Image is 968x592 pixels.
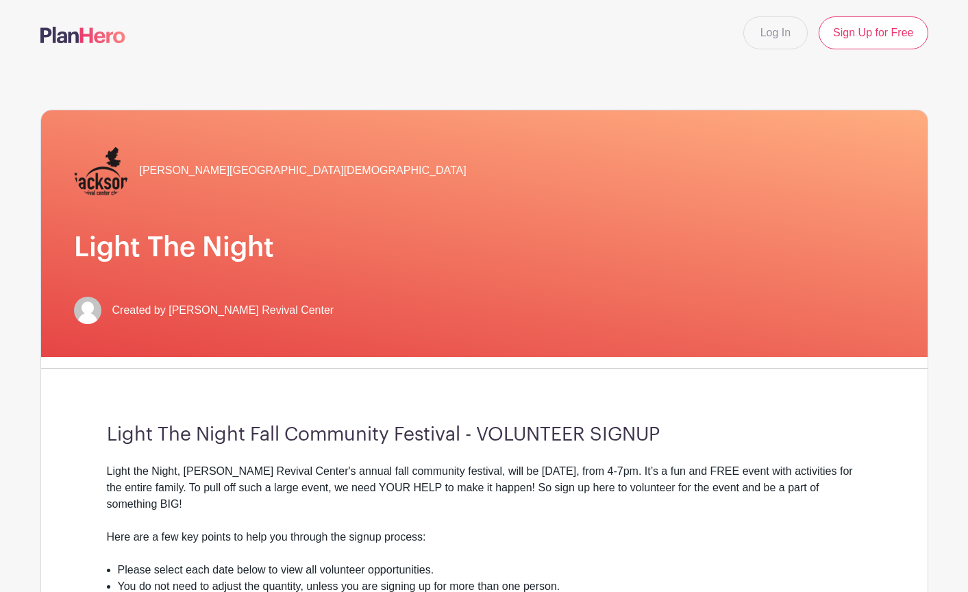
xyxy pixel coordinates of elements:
span: [PERSON_NAME][GEOGRAPHIC_DATA][DEMOGRAPHIC_DATA] [140,162,467,179]
span: Created by [PERSON_NAME] Revival Center [112,302,334,319]
a: Log In [743,16,808,49]
div: Light the Night, [PERSON_NAME] Revival Center's annual fall community festival, will be [DATE], f... [107,463,862,562]
img: JRC%20Vertical%20Logo.png [74,143,129,198]
h1: Light The Night [74,231,895,264]
li: Please select each date below to view all volunteer opportunities. [118,562,862,578]
img: logo-507f7623f17ff9eddc593b1ce0a138ce2505c220e1c5a4e2b4648c50719b7d32.svg [40,27,125,43]
img: default-ce2991bfa6775e67f084385cd625a349d9dcbb7a52a09fb2fda1e96e2d18dcdb.png [74,297,101,324]
a: Sign Up for Free [819,16,928,49]
h3: Light The Night Fall Community Festival - VOLUNTEER SIGNUP [107,423,862,447]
